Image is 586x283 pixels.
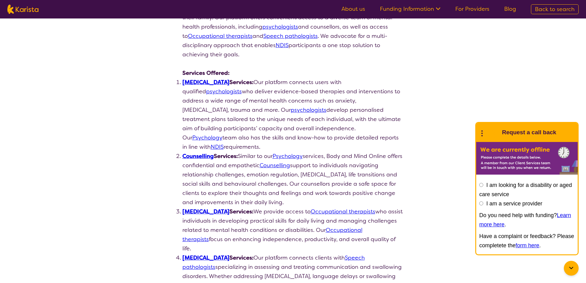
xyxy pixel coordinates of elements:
p: Do you need help with funding? . [479,211,575,229]
a: Occupational therapists [188,32,253,40]
a: Back to search [531,4,579,14]
h1: Request a call back [502,128,556,137]
a: Funding Information [380,5,440,13]
a: For Providers [455,5,489,13]
img: Karista [486,126,498,139]
label: I am looking for a disability or aged care service [479,182,572,197]
a: Counselling [182,152,214,160]
a: About us [341,5,365,13]
a: psychologists [206,88,242,95]
strong: Services Offered: [182,69,229,77]
p: Have a complaint or feedback? Please completete the . [479,232,575,250]
li: We provide access to who assist individuals in developing practical skills for daily living and m... [182,207,404,253]
a: [MEDICAL_DATA] [182,254,229,261]
a: NDIS [276,42,289,49]
a: Psychology [192,134,222,141]
a: Psychology [273,152,303,160]
img: Karista offline chat form to request call back [476,142,578,175]
strong: Services: [182,208,253,215]
a: psychologists [291,106,326,114]
a: Blog [504,5,516,13]
a: NDIS [211,143,224,151]
span: Back to search [535,6,575,13]
strong: Services: [182,79,253,86]
a: [MEDICAL_DATA] [182,79,229,86]
a: Speech pathologists [263,32,318,40]
a: [MEDICAL_DATA] [182,208,229,215]
li: Our platform connects users with qualified who deliver evidence-based therapies and interventions... [182,78,404,152]
strong: Services: [182,152,238,160]
li: Similar to our services, Body and Mind Online offers confidential and empathetic support to indiv... [182,152,404,207]
label: I am a service provider [486,200,542,207]
a: Occupational therapists [311,208,375,215]
a: form here [516,242,539,249]
img: Karista logo [7,5,38,14]
a: Counselling [260,162,290,169]
a: psychologists [262,23,298,30]
strong: Services: [182,254,253,261]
